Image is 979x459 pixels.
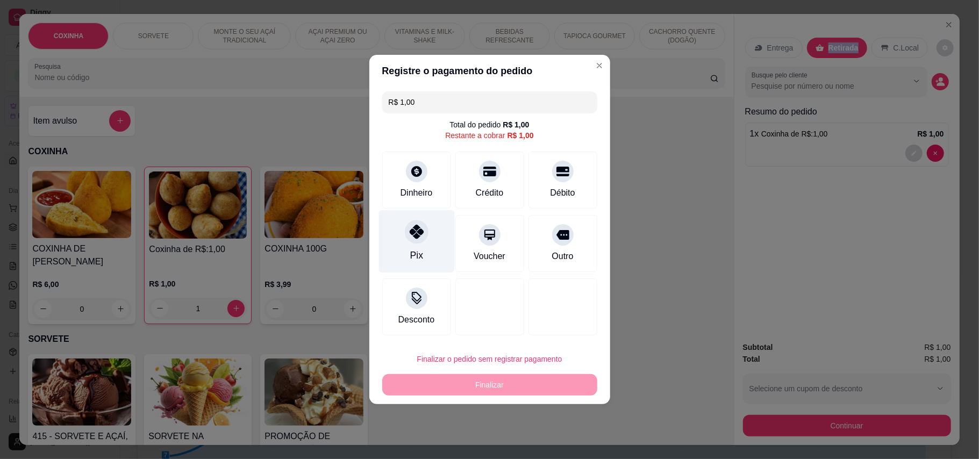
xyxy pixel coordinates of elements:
div: Total do pedido [449,119,529,130]
div: Débito [550,187,575,199]
header: Registre o pagamento do pedido [369,55,610,87]
button: Finalizar o pedido sem registrar pagamento [382,348,597,370]
div: Outro [552,250,573,263]
div: Voucher [474,250,505,263]
div: Crédito [476,187,504,199]
div: R$ 1,00 [508,130,534,141]
div: Desconto [398,313,435,326]
button: Close [591,57,608,74]
div: Restante a cobrar [445,130,533,141]
input: Ex.: hambúrguer de cordeiro [389,91,591,113]
div: Pix [410,248,423,262]
div: R$ 1,00 [503,119,529,130]
div: Dinheiro [401,187,433,199]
